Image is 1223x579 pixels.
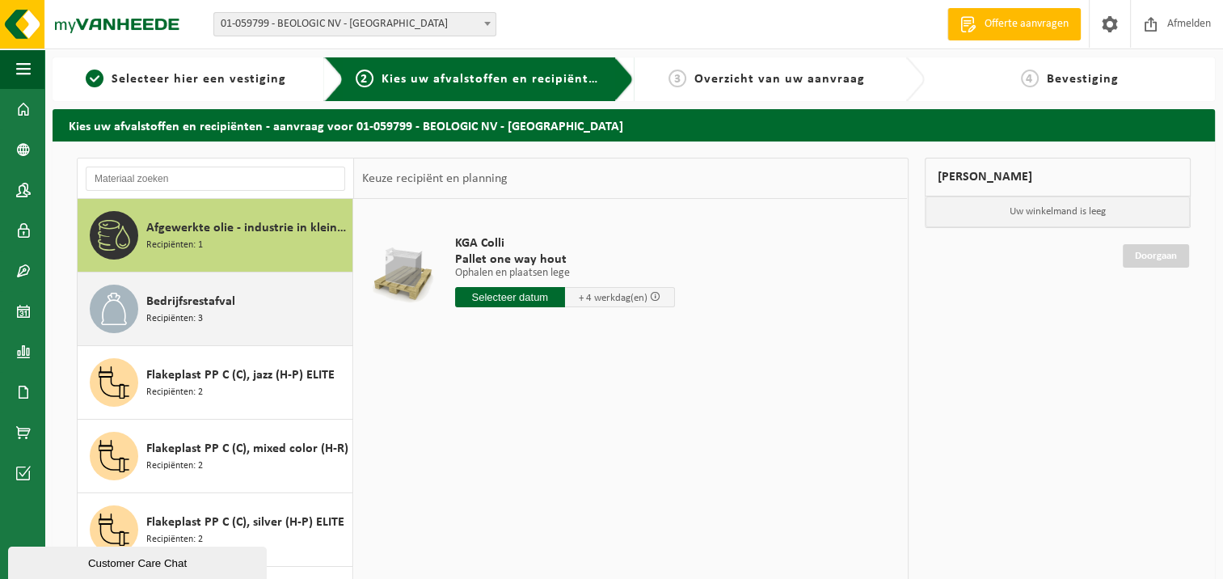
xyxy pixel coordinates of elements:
[382,73,604,86] span: Kies uw afvalstoffen en recipiënten
[694,73,865,86] span: Overzicht van uw aanvraag
[146,513,344,532] span: Flakeplast PP C (C), silver (H-P) ELITE
[61,70,311,89] a: 1Selecteer hier een vestiging
[146,366,335,385] span: Flakeplast PP C (C), jazz (H-P) ELITE
[579,293,647,303] span: + 4 werkdag(en)
[1021,70,1039,87] span: 4
[53,109,1215,141] h2: Kies uw afvalstoffen en recipiënten - aanvraag voor 01-059799 - BEOLOGIC NV - [GEOGRAPHIC_DATA]
[214,13,496,36] span: 01-059799 - BEOLOGIC NV - SINT-DENIJS
[112,73,286,86] span: Selecteer hier een vestiging
[354,158,516,199] div: Keuze recipiënt en planning
[455,235,675,251] span: KGA Colli
[78,493,353,567] button: Flakeplast PP C (C), silver (H-P) ELITE Recipiënten: 2
[86,70,103,87] span: 1
[86,167,345,191] input: Materiaal zoeken
[213,12,496,36] span: 01-059799 - BEOLOGIC NV - SINT-DENIJS
[146,459,203,474] span: Recipiënten: 2
[1123,244,1189,268] a: Doorgaan
[146,439,348,459] span: Flakeplast PP C (C), mixed color (H-R)
[78,273,353,346] button: Bedrijfsrestafval Recipiënten: 3
[78,199,353,273] button: Afgewerkte olie - industrie in kleinverpakking Recipiënten: 1
[78,346,353,420] button: Flakeplast PP C (C), jazz (H-P) ELITE Recipiënten: 2
[455,287,565,307] input: Selecteer datum
[455,268,675,279] p: Ophalen en plaatsen lege
[8,543,270,579] iframe: chat widget
[668,70,686,87] span: 3
[78,420,353,493] button: Flakeplast PP C (C), mixed color (H-R) Recipiënten: 2
[146,532,203,547] span: Recipiënten: 2
[981,16,1073,32] span: Offerte aanvragen
[947,8,1081,40] a: Offerte aanvragen
[146,238,203,253] span: Recipiënten: 1
[925,158,1191,197] div: [PERSON_NAME]
[356,70,373,87] span: 2
[146,218,348,238] span: Afgewerkte olie - industrie in kleinverpakking
[455,251,675,268] span: Pallet one way hout
[146,292,235,311] span: Bedrijfsrestafval
[146,311,203,327] span: Recipiënten: 3
[146,385,203,400] span: Recipiënten: 2
[1047,73,1119,86] span: Bevestiging
[926,197,1191,227] p: Uw winkelmand is leeg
